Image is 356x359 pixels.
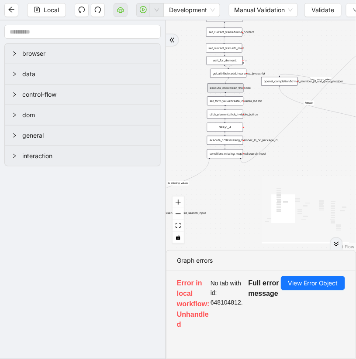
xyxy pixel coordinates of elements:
[228,61,247,68] g: Edge from wait_for_element: to get_attribute:add_insurance_javascript
[206,28,242,37] div: set_current_frame:frame_content
[225,78,228,83] g: Edge from get_attribute:add_insurance_javascript to execute_code:clean_the_code
[5,146,160,166] div: interaction
[304,3,342,17] button: Validate
[332,244,355,249] a: React Flow attribution
[207,149,243,158] div: conditions:missing_required_search_input
[5,105,160,125] div: dom
[22,131,153,140] span: general
[311,5,335,15] span: Validate
[5,44,160,64] div: browser
[4,3,18,17] button: arrow-left
[207,110,243,119] div: click_element:click_invisible_button
[27,3,66,17] button: saveLocal
[169,37,175,43] span: double-right
[12,71,17,77] span: right
[22,110,153,120] span: dom
[34,7,40,13] span: save
[12,112,17,118] span: right
[249,278,281,299] h5: Full error message
[173,208,184,220] button: zoom out
[169,3,215,17] span: Development
[207,84,244,92] div: execute_code:clean_the_code
[333,241,339,247] span: double-right
[207,136,243,145] div: execute_code:missing_member_ID_or_package_id
[44,5,59,15] span: Local
[206,44,242,52] div: set_current_frame:fr_main
[261,77,297,86] div: openai_completion:format_member_id_and_group_number
[12,153,17,159] span: right
[281,276,345,290] button: View Error Object
[136,3,150,17] button: play-circle
[78,6,85,13] span: undo
[177,256,345,265] div: Graph errors
[207,56,243,65] div: wait_for_element:
[8,6,15,13] span: arrow-left
[114,3,128,17] button: cloud-server
[207,13,243,22] div: set_current_frame:global_wrapper
[173,232,184,244] button: toggle interactivity
[12,133,17,138] span: right
[225,66,228,68] g: Edge from wait_for_element: to get_attribute:add_insurance_javascript
[94,6,101,13] span: redo
[5,64,160,84] div: data
[173,196,184,208] button: zoom in
[12,92,17,97] span: right
[173,220,184,232] button: fit view
[210,69,246,78] div: get_attribute:add_insurance_javascript
[207,123,243,132] div: delay:__4
[207,97,243,105] div: set_form_value:create_invisible_button
[5,125,160,146] div: general
[75,3,89,17] button: undo
[22,49,153,58] span: browser
[5,85,160,105] div: control-flow
[117,6,124,13] span: cloud-server
[154,7,159,13] span: down
[91,3,105,17] button: redo
[150,3,164,17] button: down
[211,278,249,307] span: No tab with id: 648104812.
[177,278,211,330] h5: Error in local workflow: Unhandled
[22,69,153,79] span: data
[147,159,210,208] g: Edge from conditions:missing_required_search_input to luminai_server_request:missing_required_sea...
[140,6,147,13] span: play-circle
[22,90,153,99] span: control-flow
[12,51,17,56] span: right
[288,278,338,288] span: View Error Object
[22,151,153,161] span: interaction
[234,3,293,17] span: Manual Validation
